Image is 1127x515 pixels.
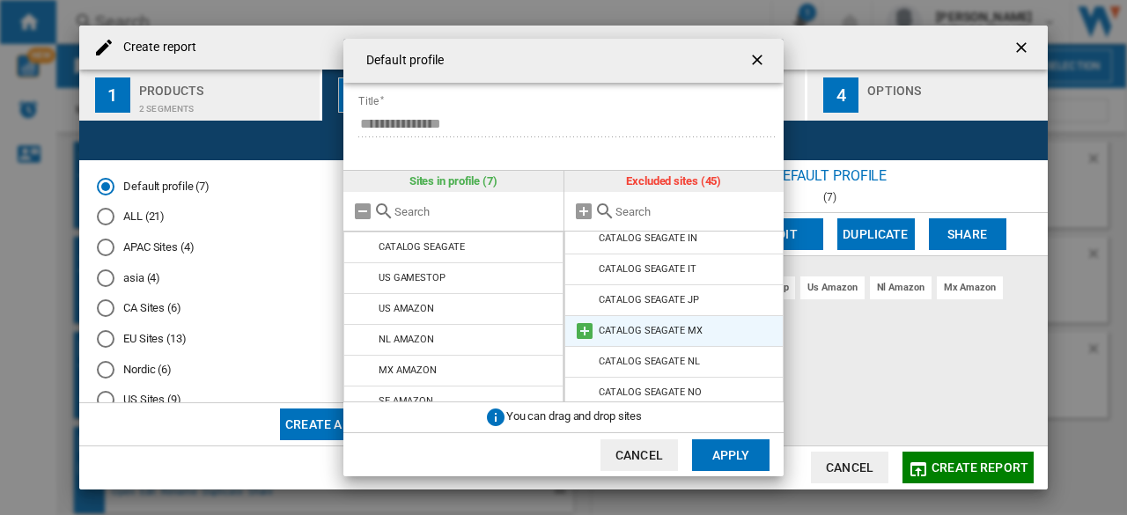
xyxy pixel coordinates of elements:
[357,52,445,70] h4: Default profile
[564,171,784,192] div: Excluded sites (45)
[343,171,563,192] div: Sites in profile (7)
[506,410,642,423] span: You can drag and drop sites
[379,364,437,376] div: MX AMAZON
[394,205,555,218] input: Search
[599,325,702,336] div: CATALOG SEAGATE MX
[379,303,434,314] div: US AMAZON
[379,334,434,345] div: NL AMAZON
[599,386,701,398] div: CATALOG SEAGATE NO
[599,356,699,367] div: CATALOG SEAGATE NL
[573,201,594,222] md-icon: Add all
[343,39,784,476] md-dialog: Default profile ...
[599,294,698,305] div: CATALOG SEAGATE JP
[741,43,777,78] button: getI18NText('BUTTONS.CLOSE_DIALOG')
[352,201,373,222] md-icon: Remove all
[379,272,446,283] div: US GAMESTOP
[692,439,770,471] button: Apply
[379,241,465,253] div: CATALOG SEAGATE
[748,51,770,72] ng-md-icon: getI18NText('BUTTONS.CLOSE_DIALOG')
[599,263,696,275] div: CATALOG SEAGATE IT
[600,439,678,471] button: Cancel
[599,232,696,244] div: CATALOG SEAGATE IN
[615,205,776,218] input: Search
[379,395,433,407] div: SE AMAZON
